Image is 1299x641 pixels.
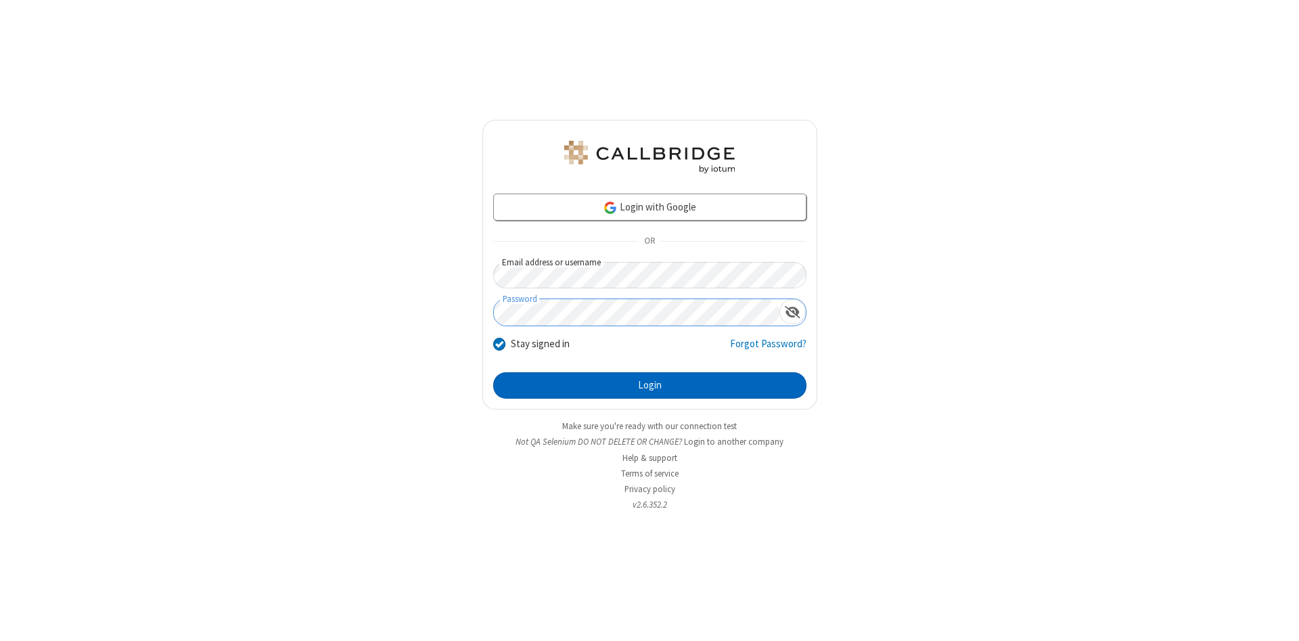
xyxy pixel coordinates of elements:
li: Not QA Selenium DO NOT DELETE OR CHANGE? [482,435,817,448]
a: Help & support [622,452,677,464]
button: Login to another company [684,435,783,448]
input: Password [494,299,779,326]
img: google-icon.png [603,200,618,215]
input: Email address or username [493,262,806,288]
li: v2.6.352.2 [482,498,817,511]
a: Privacy policy [624,483,675,495]
span: OR [639,232,660,251]
a: Make sure you're ready with our connection test [562,420,737,432]
a: Login with Google [493,194,806,221]
label: Stay signed in [511,336,570,352]
div: Show password [779,299,806,324]
img: QA Selenium DO NOT DELETE OR CHANGE [562,141,737,173]
button: Login [493,372,806,399]
a: Forgot Password? [730,336,806,362]
a: Terms of service [621,468,679,479]
iframe: Chat [1265,606,1289,632]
